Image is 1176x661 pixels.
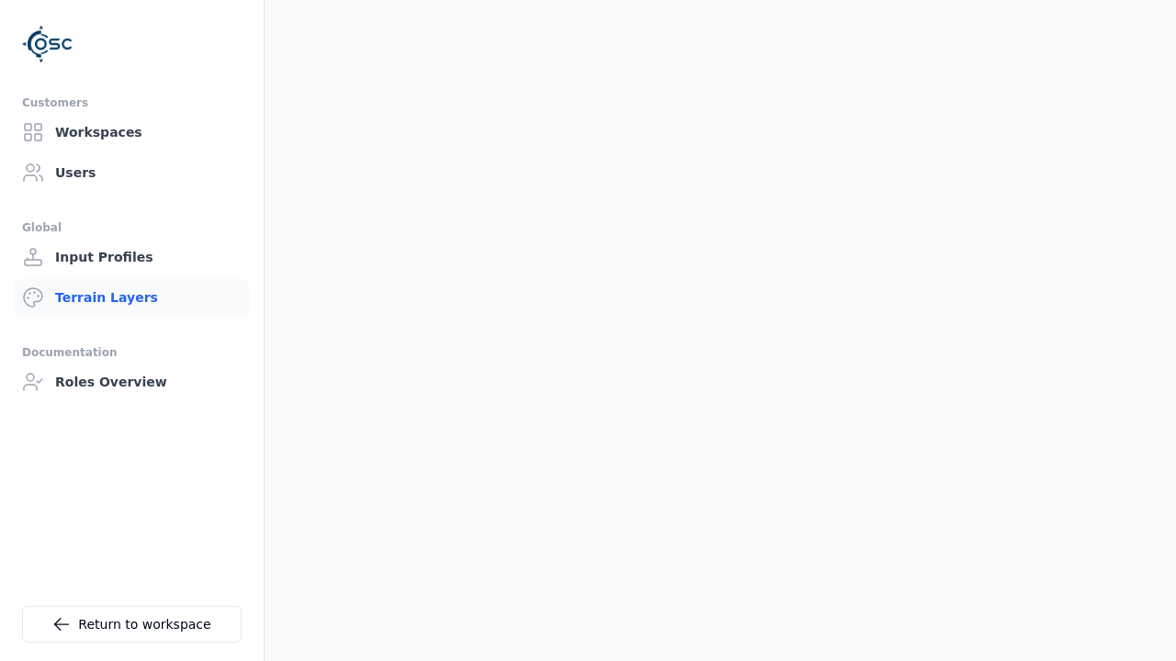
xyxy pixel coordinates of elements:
[22,217,242,239] div: Global
[15,114,249,151] a: Workspaces
[22,606,242,643] a: Return to workspace
[15,364,249,400] a: Roles Overview
[22,18,73,70] img: Logo
[15,239,249,275] a: Input Profiles
[22,92,242,114] div: Customers
[22,342,242,364] div: Documentation
[15,279,249,316] a: Terrain Layers
[15,154,249,191] a: Users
